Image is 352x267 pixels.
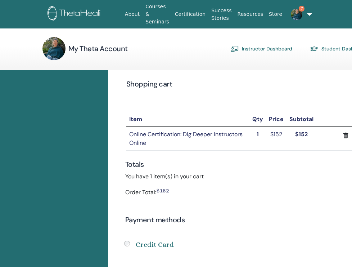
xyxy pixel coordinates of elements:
[42,37,66,60] img: default.jpg
[295,130,308,138] strong: $152
[266,8,285,21] a: Store
[299,6,304,12] span: 7
[291,9,302,20] img: default.jpg
[68,44,127,54] h3: My Theta Account
[285,3,303,26] a: 7
[172,8,208,21] a: Certification
[266,127,286,151] td: $152
[126,112,249,127] th: Item
[310,46,319,52] img: graduation-cap.svg
[48,6,115,22] img: logo.png
[235,8,266,21] a: Resources
[122,8,143,21] a: About
[230,45,239,52] img: chalkboard-teacher.svg
[257,130,259,138] strong: 1
[249,112,266,127] th: Qty
[136,239,174,250] h4: Credit Card
[125,187,156,197] div: Order Total:
[286,112,316,127] th: Subtotal
[156,187,169,195] div: $152
[208,4,234,25] a: Success Stories
[126,127,249,151] td: Online Certification: Dig Deeper Instructors Online
[230,43,292,54] a: Instructor Dashboard
[266,112,286,127] th: Price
